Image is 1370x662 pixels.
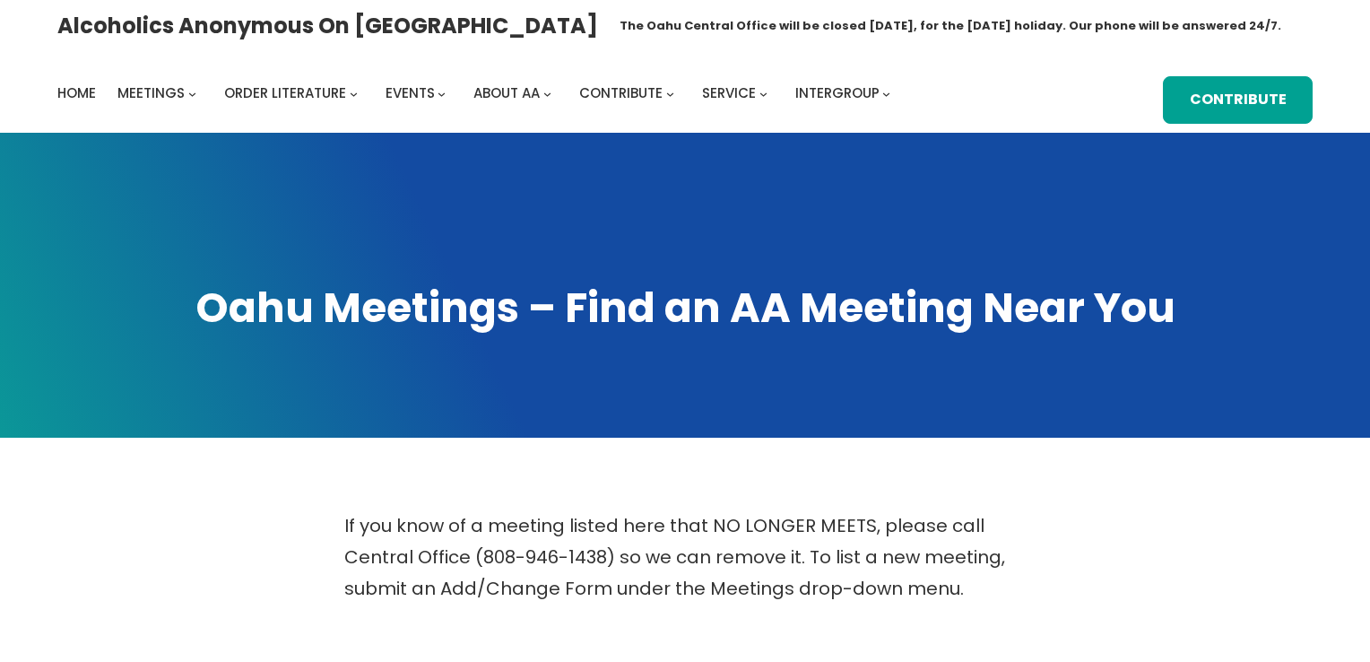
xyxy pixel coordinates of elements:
button: Contribute submenu [666,90,674,98]
a: About AA [473,81,540,106]
nav: Intergroup [57,81,897,106]
h1: The Oahu Central Office will be closed [DATE], for the [DATE] holiday. Our phone will be answered... [620,17,1281,35]
a: Contribute [1163,76,1313,124]
a: Home [57,81,96,106]
span: Home [57,83,96,102]
span: Meetings [117,83,185,102]
span: Contribute [579,83,663,102]
p: If you know of a meeting listed here that NO LONGER MEETS, please call Central Office (808-946-14... [344,510,1026,605]
button: Meetings submenu [188,90,196,98]
a: Contribute [579,81,663,106]
button: Events submenu [438,90,446,98]
button: Service submenu [759,90,767,98]
button: About AA submenu [543,90,551,98]
a: Intergroup [795,81,880,106]
span: Service [702,83,756,102]
a: Meetings [117,81,185,106]
span: About AA [473,83,540,102]
a: Alcoholics Anonymous on [GEOGRAPHIC_DATA] [57,6,598,45]
span: Order Literature [224,83,346,102]
span: Events [386,83,435,102]
a: Events [386,81,435,106]
button: Intergroup submenu [882,90,890,98]
a: Service [702,81,756,106]
h1: Oahu Meetings – Find an AA Meeting Near You [57,280,1313,335]
button: Order Literature submenu [350,90,358,98]
span: Intergroup [795,83,880,102]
